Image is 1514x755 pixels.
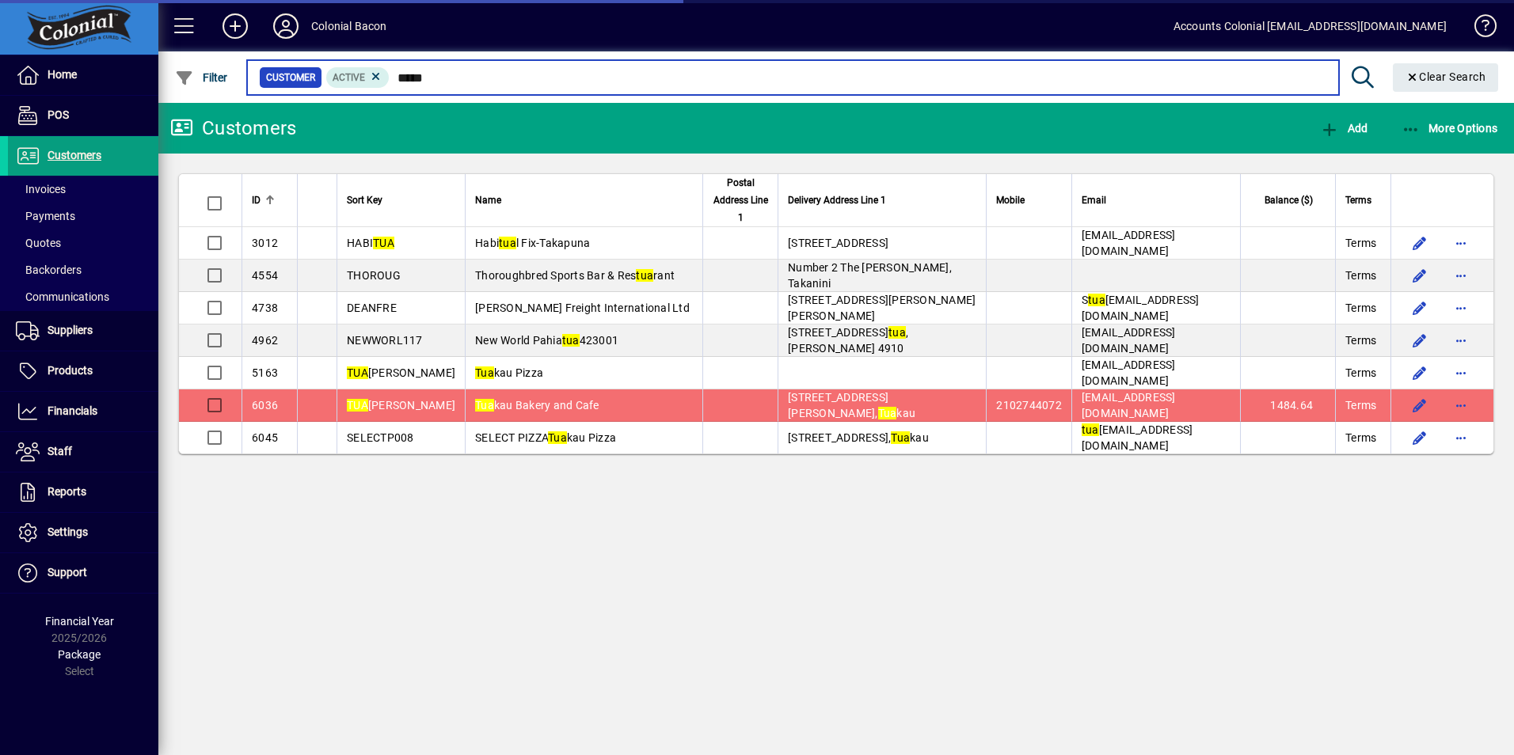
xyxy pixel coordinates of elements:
[171,63,232,92] button: Filter
[8,230,158,256] a: Quotes
[1088,294,1105,306] em: tua
[1345,365,1376,381] span: Terms
[1448,295,1474,321] button: More options
[788,294,976,322] span: [STREET_ADDRESS][PERSON_NAME][PERSON_NAME]
[8,256,158,283] a: Backorders
[1407,425,1432,450] button: Edit
[475,399,494,412] em: Tua
[888,326,906,339] em: tua
[475,237,590,249] span: Habi l Fix-Takapuna
[1448,230,1474,256] button: More options
[8,472,158,512] a: Reports
[8,96,158,135] a: POS
[16,237,61,249] span: Quotes
[788,237,888,249] span: [STREET_ADDRESS]
[347,302,397,314] span: DEANFRE
[891,431,910,444] em: Tua
[1463,3,1494,55] a: Knowledge Base
[48,149,101,161] span: Customers
[1407,360,1432,385] button: Edit
[16,290,109,303] span: Communications
[8,203,158,230] a: Payments
[252,302,278,314] span: 4738
[16,210,75,222] span: Payments
[347,366,455,379] span: [PERSON_NAME]
[1082,326,1176,355] span: [EMAIL_ADDRESS][DOMAIN_NAME]
[48,445,72,457] span: Staff
[1393,63,1499,92] button: Clear
[252,237,278,249] span: 3012
[16,183,66,195] span: Invoices
[1082,359,1176,387] span: [EMAIL_ADDRESS][DOMAIN_NAME]
[8,513,158,552] a: Settings
[252,192,287,209] div: ID
[996,192,1062,209] div: Mobile
[1174,13,1447,39] div: Accounts Colonial [EMAIL_ADDRESS][DOMAIN_NAME]
[1402,122,1498,135] span: More Options
[788,192,886,209] span: Delivery Address Line 1
[58,648,101,661] span: Package
[8,55,158,95] a: Home
[48,525,88,538] span: Settings
[8,553,158,593] a: Support
[1345,300,1376,316] span: Terms
[1448,360,1474,385] button: More options
[788,431,929,444] span: [STREET_ADDRESS], kau
[1448,425,1474,450] button: More options
[8,351,158,391] a: Products
[266,70,315,85] span: Customer
[1082,423,1099,436] em: tua
[48,566,87,579] span: Support
[1250,192,1327,209] div: Balance ($)
[252,431,278,444] span: 6045
[788,261,952,290] span: Number 2 The [PERSON_NAME], Takanini
[1265,192,1313,209] span: Balance ($)
[475,399,599,412] span: kau Bakery and Cafe
[878,407,897,419] em: Tua
[1345,430,1376,446] span: Terms
[333,72,365,83] span: Active
[1448,328,1474,353] button: More options
[996,192,1025,209] span: Mobile
[347,399,368,412] em: TUA
[475,302,690,314] span: [PERSON_NAME] Freight International Ltd
[1407,263,1432,288] button: Edit
[347,366,368,379] em: TUA
[475,366,543,379] span: kau Pizza
[1448,263,1474,288] button: More options
[1082,229,1176,257] span: [EMAIL_ADDRESS][DOMAIN_NAME]
[48,68,77,81] span: Home
[45,615,114,628] span: Financial Year
[1407,328,1432,353] button: Edit
[788,391,915,419] span: [STREET_ADDRESS][PERSON_NAME], kau
[996,399,1062,412] span: 2102744072
[475,192,501,209] span: Name
[252,192,261,209] span: ID
[1240,389,1335,422] td: 1484.64
[475,366,494,379] em: Tua
[1316,114,1371,142] button: Add
[1082,192,1106,209] span: Email
[48,404,97,417] span: Financials
[16,264,82,276] span: Backorders
[1407,295,1432,321] button: Edit
[499,237,516,249] em: tua
[347,237,394,249] span: HABI
[1082,391,1176,419] span: [EMAIL_ADDRESS][DOMAIN_NAME]
[475,192,693,209] div: Name
[326,67,390,88] mat-chip: Activation Status: Active
[8,311,158,351] a: Suppliers
[252,334,278,347] span: 4962
[252,269,278,282] span: 4554
[1082,192,1231,209] div: Email
[475,269,675,282] span: Thoroughbred Sports Bar & Res rant
[311,13,386,39] div: Colonial Bacon
[48,108,69,121] span: POS
[347,269,401,282] span: THOROUG
[636,269,653,282] em: tua
[548,431,567,444] em: Tua
[48,324,93,336] span: Suppliers
[175,71,228,84] span: Filter
[1082,423,1193,452] span: [EMAIL_ADDRESS][DOMAIN_NAME]
[252,399,278,412] span: 6036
